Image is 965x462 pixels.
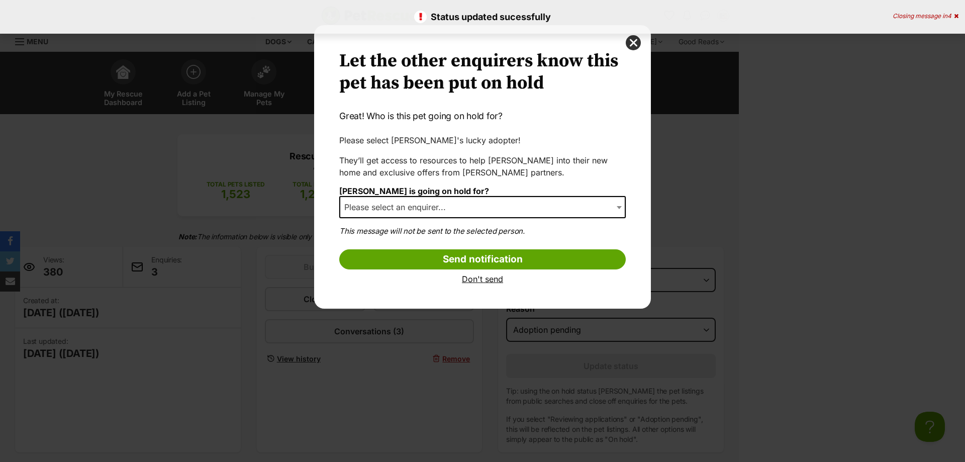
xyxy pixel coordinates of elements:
p: Great! Who is this pet going on hold for? [339,110,626,123]
input: Send notification [339,249,626,269]
span: Please select an enquirer... [339,196,626,218]
h2: Let the other enquirers know this pet has been put on hold [339,50,626,95]
div: Closing message in [893,13,958,20]
button: close [626,35,641,50]
span: Please select an enquirer... [340,200,456,214]
span: 4 [947,12,951,20]
p: This message will not be sent to the selected person. [339,226,626,237]
p: Please select [PERSON_NAME]'s lucky adopter! [339,134,626,146]
p: They’ll get access to resources to help [PERSON_NAME] into their new home and exclusive offers fr... [339,154,626,178]
p: Status updated sucessfully [10,10,955,24]
label: [PERSON_NAME] is going on hold for? [339,186,489,196]
a: Don't send [339,274,626,284]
